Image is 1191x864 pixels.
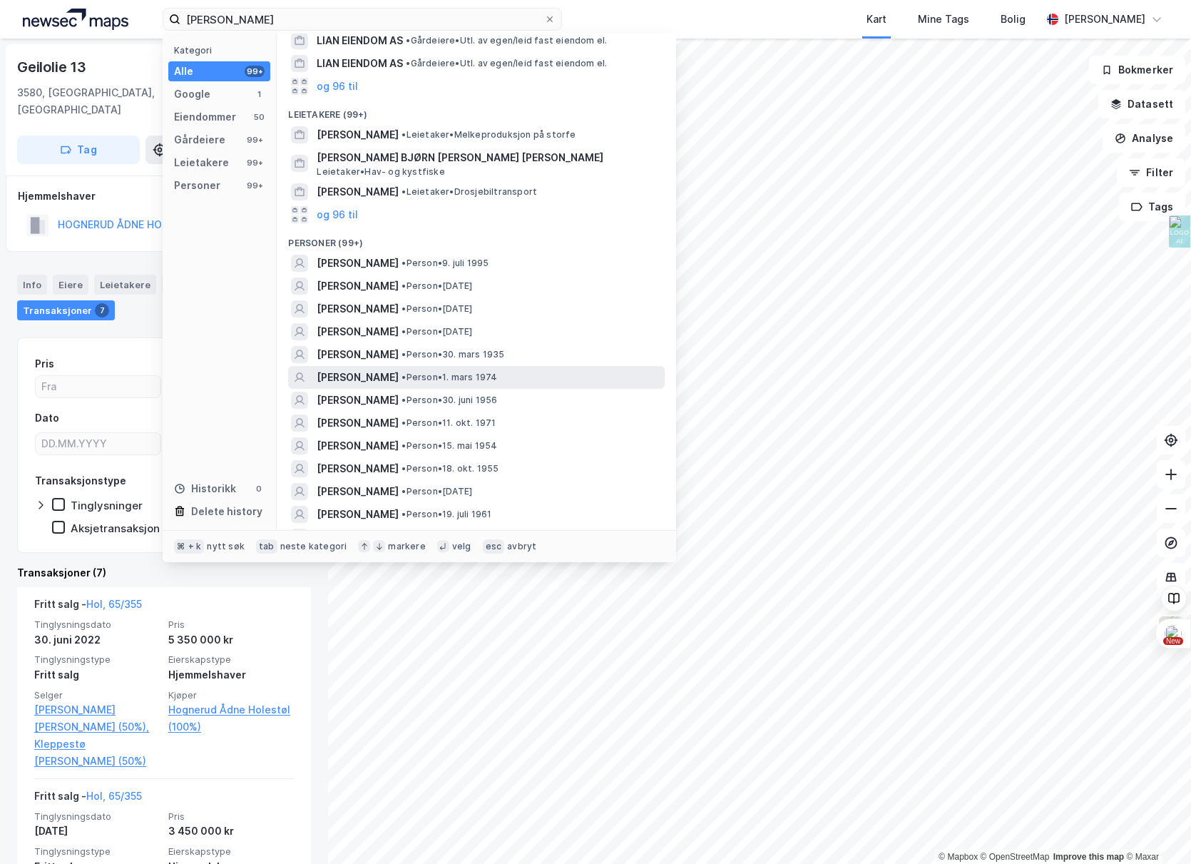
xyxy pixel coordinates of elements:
div: Info [17,275,47,295]
div: ⌘ + k [174,539,204,554]
span: • [406,58,410,68]
input: DD.MM.YYYY [36,433,160,454]
div: Leietakere (99+) [277,98,676,123]
div: avbryt [507,541,536,552]
span: • [402,509,406,519]
span: • [406,35,410,46]
div: Transaksjonstype [35,472,126,489]
span: [PERSON_NAME] [317,529,399,546]
div: [DATE] [34,823,160,840]
div: 3580, [GEOGRAPHIC_DATA], [GEOGRAPHIC_DATA] [17,84,255,118]
span: Leietaker • Hav- og kystfiske [317,166,444,178]
a: Hognerud Ådne Holestøl (100%) [168,701,294,736]
span: [PERSON_NAME] [317,126,399,143]
div: Transaksjoner [17,300,115,320]
div: 99+ [245,134,265,146]
div: 3 450 000 kr [168,823,294,840]
span: Person • [DATE] [402,303,472,315]
span: [PERSON_NAME] [317,183,399,200]
div: 30. juni 2022 [34,631,160,649]
div: [PERSON_NAME] [1064,11,1145,28]
span: Tinglysningstype [34,845,160,858]
span: • [402,129,406,140]
div: Datasett [162,275,215,295]
div: Personer (99+) [277,226,676,252]
div: Kategori [174,45,270,56]
span: • [402,349,406,360]
a: Improve this map [1053,852,1124,862]
span: • [402,463,406,474]
div: 0 [253,483,265,494]
span: Selger [34,689,160,701]
span: [PERSON_NAME] [317,300,399,317]
span: [PERSON_NAME] [317,323,399,340]
button: Bokmerker [1089,56,1185,84]
div: Historikk [174,480,236,497]
div: Dato [35,410,59,427]
span: [PERSON_NAME] [317,437,399,454]
div: Tinglysninger [71,499,143,512]
span: LIAN EIENDOM AS [317,55,403,72]
div: Hjemmelshaver [18,188,310,205]
span: Pris [168,619,294,631]
span: Tinglysningsdato [34,619,160,631]
button: og 96 til [317,206,358,223]
a: Mapbox [939,852,978,862]
div: Mine Tags [918,11,969,28]
div: Fritt salg - [34,788,142,810]
span: Person • 18. okt. 1955 [402,463,499,474]
span: [PERSON_NAME] [317,255,399,272]
div: 50 [253,111,265,123]
span: • [402,186,406,197]
button: Analyse [1103,124,1185,153]
button: Tag [17,136,140,164]
a: Kleppestø [PERSON_NAME] (50%) [34,736,160,770]
span: Person • [DATE] [402,280,472,292]
span: Tinglysningsdato [34,810,160,823]
span: [PERSON_NAME] [317,392,399,409]
span: [PERSON_NAME] [317,460,399,477]
div: 99+ [245,157,265,168]
span: • [402,395,406,405]
span: Gårdeiere • Utl. av egen/leid fast eiendom el. [406,58,607,69]
a: [PERSON_NAME] [PERSON_NAME] (50%), [34,701,160,736]
button: Tags [1119,193,1185,221]
span: Gårdeiere • Utl. av egen/leid fast eiendom el. [406,35,607,46]
a: OpenStreetMap [981,852,1050,862]
span: Person • [DATE] [402,326,472,337]
div: neste kategori [280,541,347,552]
button: Filter [1117,158,1185,187]
span: [PERSON_NAME] [317,346,399,363]
span: • [402,280,406,291]
span: Pris [168,810,294,823]
span: • [402,326,406,337]
input: Søk på adresse, matrikkel, gårdeiere, leietakere eller personer [180,9,544,30]
span: [PERSON_NAME] [317,369,399,386]
div: Leietakere [174,154,229,171]
div: 7 [95,303,109,317]
span: [PERSON_NAME] [317,483,399,500]
span: Person • 11. okt. 1971 [402,417,496,429]
span: Kjøper [168,689,294,701]
div: Leietakere [94,275,156,295]
div: Fritt salg - [34,596,142,619]
div: tab [256,539,277,554]
div: Eiere [53,275,88,295]
span: [PERSON_NAME] [317,415,399,432]
span: • [402,258,406,268]
span: • [402,417,406,428]
div: Alle [174,63,193,80]
div: Google [174,86,210,103]
a: Hol, 65/355 [86,598,142,610]
div: Delete history [191,503,262,520]
div: Aksjetransaksjon [71,522,160,535]
div: Geilolie 13 [17,56,89,78]
div: velg [452,541,471,552]
div: 1 [253,88,265,100]
span: • [402,440,406,451]
div: Gårdeiere [174,131,225,148]
span: • [402,372,406,382]
button: Datasett [1098,90,1185,118]
div: Bolig [1001,11,1026,28]
span: Person • 19. juli 1961 [402,509,491,520]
